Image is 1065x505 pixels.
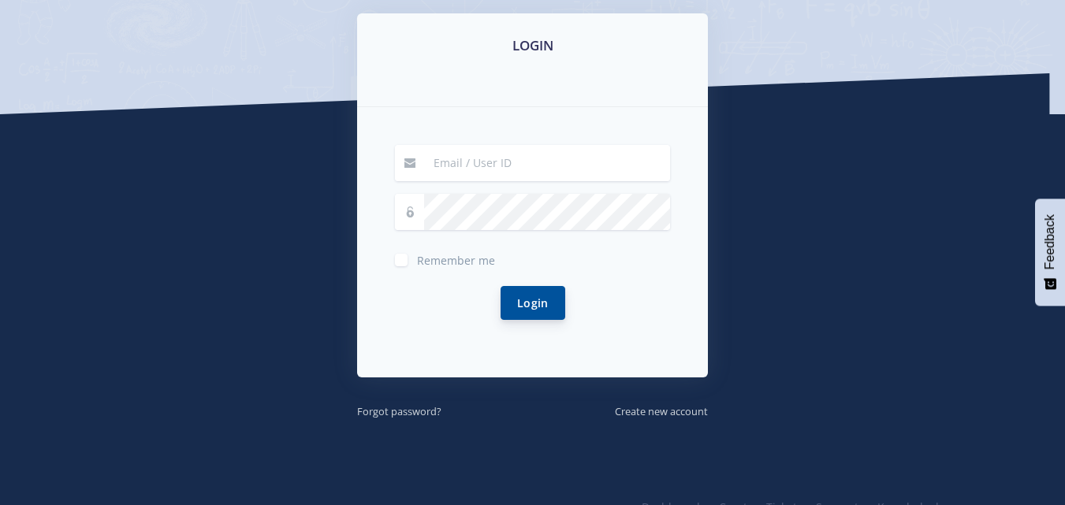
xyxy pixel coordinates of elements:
[1043,214,1057,269] span: Feedback
[501,286,565,320] button: Login
[417,253,495,268] span: Remember me
[424,145,670,181] input: Email / User ID
[376,35,689,56] h3: LOGIN
[615,402,708,419] a: Create new account
[357,404,441,418] small: Forgot password?
[1035,199,1065,306] button: Feedback - Show survey
[615,404,708,418] small: Create new account
[357,402,441,419] a: Forgot password?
